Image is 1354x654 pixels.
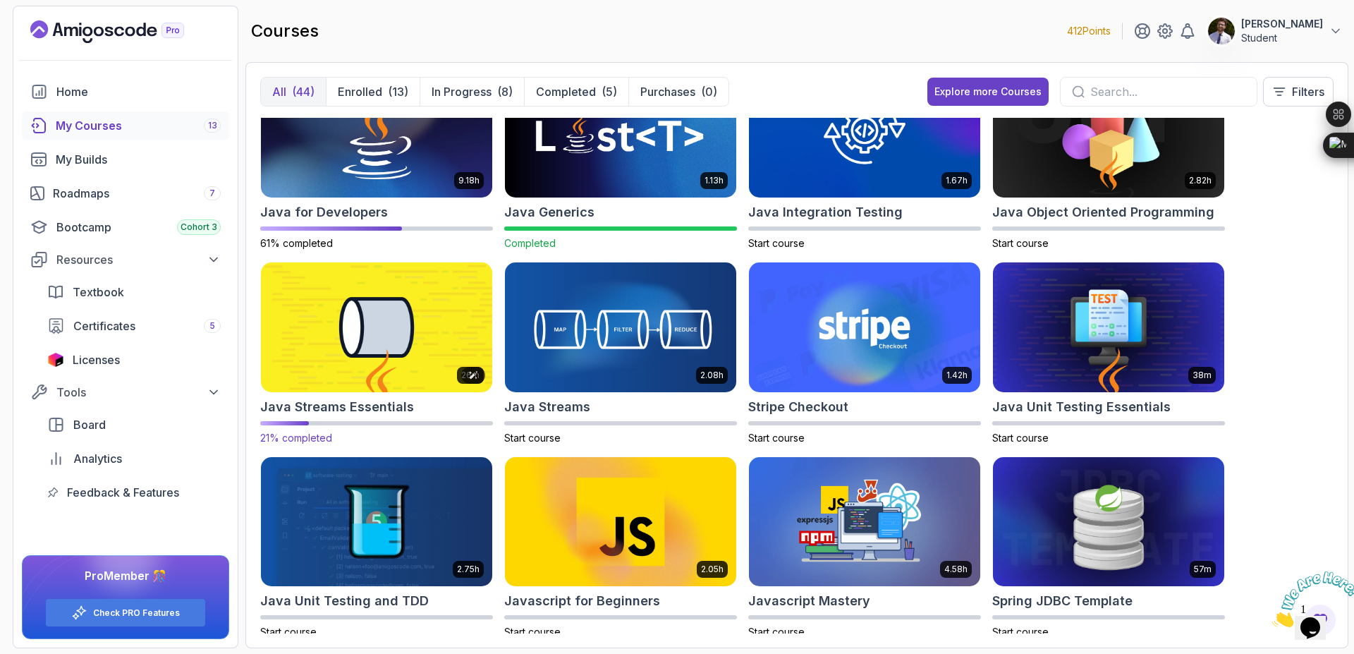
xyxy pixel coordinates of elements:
button: Explore more Courses [927,78,1049,106]
p: 1.67h [946,175,968,186]
h2: Java for Developers [260,202,388,222]
a: licenses [39,346,229,374]
div: (13) [388,83,408,100]
div: My Builds [56,151,221,168]
span: Start course [992,237,1049,249]
div: My Courses [56,117,221,134]
span: 21% completed [260,432,332,444]
a: Java for Developers card9.18hJava for Developers61% completed [260,68,493,251]
a: analytics [39,444,229,473]
img: Java Streams Essentials card [255,260,498,396]
h2: Java Integration Testing [748,202,903,222]
h2: Javascript Mastery [748,591,870,611]
div: (0) [701,83,717,100]
p: Purchases [640,83,695,100]
div: Explore more Courses [934,85,1042,99]
h2: Java Unit Testing Essentials [992,397,1171,417]
span: 61% completed [260,237,333,249]
img: Java Streams card [505,262,736,392]
p: 2.82h [1189,175,1212,186]
button: Purchases(0) [628,78,728,106]
p: Filters [1292,83,1324,100]
h2: Javascript for Beginners [504,591,660,611]
h2: Stripe Checkout [748,397,848,417]
p: 2.05h [701,564,724,575]
p: 4.58h [944,564,968,575]
a: bootcamp [22,213,229,241]
p: In Progress [432,83,492,100]
button: Completed(5) [524,78,628,106]
img: Chat attention grabber [6,6,93,61]
p: 412 Points [1067,24,1111,38]
a: Java Streams Essentials card26mJava Streams Essentials21% completed [260,262,493,445]
div: Home [56,83,221,100]
h2: Java Streams Essentials [260,397,414,417]
span: 5 [209,320,215,332]
a: feedback [39,478,229,507]
button: Filters [1263,77,1334,107]
h2: Java Streams [504,397,590,417]
span: Feedback & Features [67,484,179,501]
span: Start course [504,626,561,638]
span: Textbook [73,284,124,301]
img: Java Object Oriented Programming card [993,68,1224,198]
img: Java for Developers card [261,68,492,198]
span: Cohort 3 [181,222,217,233]
h2: Java Unit Testing and TDD [260,591,429,611]
p: 57m [1194,564,1212,575]
span: 13 [208,120,217,131]
span: Start course [748,237,805,249]
img: Stripe Checkout card [749,262,980,392]
button: All(44) [261,78,326,106]
span: Start course [748,432,805,444]
img: Java Unit Testing Essentials card [993,262,1224,392]
a: certificates [39,312,229,340]
div: Roadmaps [53,185,221,202]
p: All [272,83,286,100]
button: Resources [22,247,229,272]
p: Student [1241,31,1323,45]
button: Enrolled(13) [326,78,420,106]
img: Java Integration Testing card [749,68,980,198]
button: user profile image[PERSON_NAME]Student [1207,17,1343,45]
p: 9.18h [458,175,480,186]
a: roadmaps [22,179,229,207]
img: user profile image [1208,18,1235,44]
span: Licenses [73,351,120,368]
p: 38m [1193,370,1212,381]
span: Start course [260,626,317,638]
img: Java Generics card [505,68,736,198]
p: Enrolled [338,83,382,100]
a: Landing page [30,20,216,43]
img: jetbrains icon [47,353,64,367]
p: Completed [536,83,596,100]
div: Tools [56,384,221,401]
div: (44) [292,83,315,100]
a: Check PRO Features [93,607,180,619]
img: Java Unit Testing and TDD card [261,457,492,587]
span: Analytics [73,450,122,467]
p: [PERSON_NAME] [1241,17,1323,31]
span: Board [73,416,106,433]
span: 1 [6,6,11,18]
button: Tools [22,380,229,405]
div: Bootcamp [56,219,221,236]
h2: Spring JDBC Template [992,591,1133,611]
a: builds [22,145,229,174]
a: board [39,411,229,439]
a: textbook [39,278,229,306]
div: Resources [56,251,221,268]
span: Start course [992,626,1049,638]
input: Search... [1090,83,1245,100]
span: 7 [209,188,215,199]
span: Completed [504,237,556,249]
a: courses [22,111,229,140]
a: Java Generics card1.13hJava GenericsCompleted [504,68,737,251]
p: 1.13h [705,175,724,186]
div: (8) [497,83,513,100]
img: Javascript Mastery card [749,457,980,587]
a: home [22,78,229,106]
span: Start course [748,626,805,638]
